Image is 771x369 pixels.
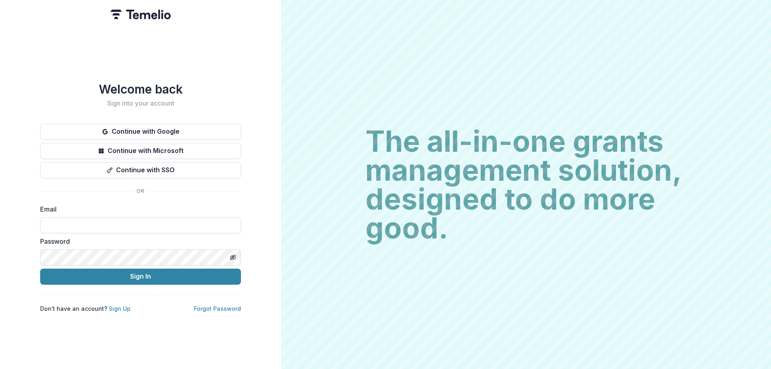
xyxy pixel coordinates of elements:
img: Temelio [110,10,171,19]
h1: Welcome back [40,82,241,96]
label: Email [40,204,236,214]
button: Continue with SSO [40,162,241,178]
button: Sign In [40,269,241,285]
button: Continue with Google [40,124,241,140]
label: Password [40,236,236,246]
p: Don't have an account? [40,304,131,313]
a: Sign Up [109,305,131,312]
button: Toggle password visibility [226,251,239,264]
button: Continue with Microsoft [40,143,241,159]
h2: Sign into your account [40,100,241,107]
a: Forgot Password [194,305,241,312]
